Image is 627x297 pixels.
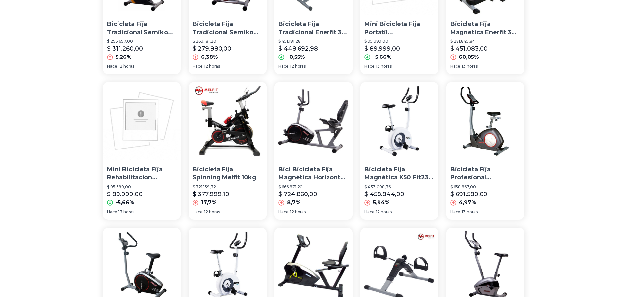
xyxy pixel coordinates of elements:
[278,39,349,44] p: $ 451.181,28
[376,209,392,215] span: 12 horas
[107,39,177,44] p: $ 295.697,00
[107,190,143,199] p: $ 89.999,00
[364,184,434,190] p: $ 433.098,36
[360,82,438,219] a: Bicicleta Fija Magnética K50 Fit23 C/pulso + EnvioBicicleta Fija Magnética K50 Fit23 C/pulso + En...
[450,184,520,190] p: $ 658.867,00
[278,44,318,53] p: $ 448.692,98
[193,184,263,190] p: $ 321.159,32
[118,64,134,69] span: 12 horas
[274,82,353,219] a: Bici Bicicleta Fija Magnética Horizontal Hogareña Te-966hp Bici Bicicleta Fija Magnética Horizont...
[450,20,520,36] p: Bicicleta Fija Magnetica Enerfit 320 Bici Fija Envio Gratis
[364,44,400,53] p: $ 89.999,00
[107,44,143,53] p: $ 311.260,00
[360,82,438,160] img: Bicicleta Fija Magnética K50 Fit23 C/pulso + Envio
[462,64,478,69] span: 13 horas
[446,82,524,219] a: Bicicleta Fija Profesional Magnética - Semikón Te-9002 Bicicleta Fija Profesional Magnética - Sem...
[103,82,181,160] img: Mini Bicicleta Fija Rehabilitacion Ancianos Display Magnetica
[290,209,306,215] span: 12 horas
[446,82,524,160] img: Bicicleta Fija Profesional Magnética - Semikón Te-9002
[364,64,375,69] span: Hace
[278,190,317,199] p: $ 724.860,00
[450,165,520,182] p: Bicicleta Fija Profesional Magnética - Semikón Te-9002
[107,184,177,190] p: $ 95.399,00
[193,209,203,215] span: Hace
[193,190,229,199] p: $ 377.999,10
[364,165,434,182] p: Bicicleta Fija Magnética K50 Fit23 C/pulso + Envio
[107,64,117,69] span: Hace
[107,209,117,215] span: Hace
[193,165,263,182] p: Bicicleta Fija Spinning Melfit 10kg
[287,199,300,207] p: 8,7%
[193,39,263,44] p: $ 263.181,20
[193,44,231,53] p: $ 279.980,00
[116,199,134,207] p: -5,66%
[290,64,306,69] span: 12 horas
[373,199,390,207] p: 5,94%
[189,82,267,219] a: Bicicleta Fija Spinning Melfit 10kgBicicleta Fija Spinning Melfit 10kg$ 321.159,32$ 377.999,1017,...
[107,20,177,36] p: Bicicleta Fija Tradicional Semikon Te-2439hp Gris, Naranja Y Negra
[278,64,289,69] span: Hace
[278,184,349,190] p: $ 666.871,20
[103,82,181,219] a: Mini Bicicleta Fija Rehabilitacion Ancianos Display MagneticaMini Bicicleta Fija Rehabilitacion A...
[364,209,375,215] span: Hace
[459,199,476,207] p: 4,97%
[193,64,203,69] span: Hace
[278,209,289,215] span: Hace
[287,53,305,61] p: -0,55%
[364,190,404,199] p: $ 458.844,00
[278,20,349,36] p: Bicicleta Fija Tradicional Enerfit 312 Plata
[450,39,520,44] p: $ 281.845,84
[376,64,392,69] span: 13 horas
[450,64,460,69] span: Hace
[450,209,460,215] span: Hace
[189,82,267,160] img: Bicicleta Fija Spinning Melfit 10kg
[107,165,177,182] p: Mini Bicicleta Fija Rehabilitacion Ancianos Display Magnetica
[450,44,488,53] p: $ 451.083,00
[201,199,217,207] p: 17,7%
[201,53,218,61] p: 6,38%
[193,20,263,36] p: Bicicleta Fija Tradicional Semikon Te-312a Plata
[204,64,220,69] span: 12 horas
[118,209,134,215] span: 13 horas
[450,190,487,199] p: $ 691.580,00
[364,39,434,44] p: $ 95.399,00
[278,165,349,182] p: Bici Bicicleta Fija Magnética Horizontal Hogareña Te-966hp
[274,82,353,160] img: Bici Bicicleta Fija Magnética Horizontal Hogareña Te-966hp
[364,20,434,36] p: Mini Bicicleta Fija Portatil Rehabilitacion [GEOGRAPHIC_DATA] [GEOGRAPHIC_DATA]
[116,53,132,61] p: 5,26%
[462,209,478,215] span: 13 horas
[204,209,220,215] span: 12 horas
[373,53,392,61] p: -5,66%
[459,53,479,61] p: 60,05%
